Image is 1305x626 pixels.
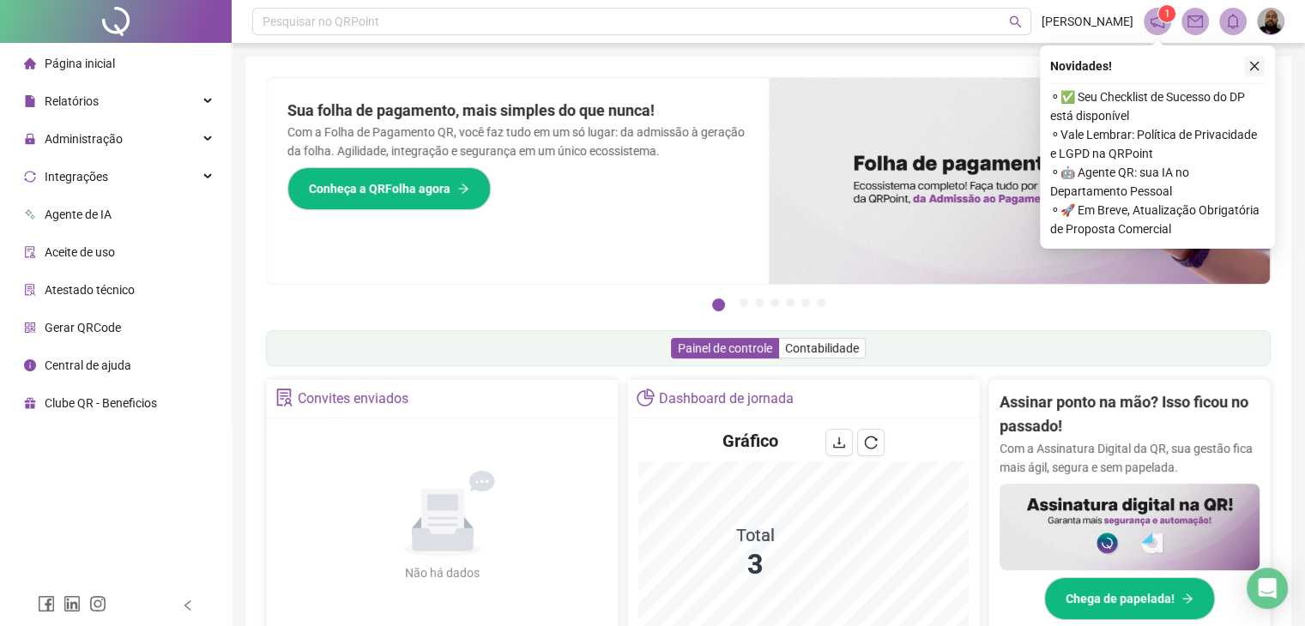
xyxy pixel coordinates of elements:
span: ⚬ 🤖 Agente QR: sua IA no Departamento Pessoal [1050,163,1265,201]
span: Gerar QRCode [45,321,121,334]
span: file [24,95,36,107]
span: linkedin [63,595,81,612]
span: close [1248,60,1260,72]
h4: Gráfico [722,429,778,453]
sup: 1 [1158,5,1175,22]
span: sync [24,171,36,183]
img: banner%2F8d14a306-6205-4263-8e5b-06e9a85ad873.png [769,78,1271,284]
button: 1 [712,298,725,311]
span: Conheça a QRFolha agora [309,179,450,198]
span: 1 [1164,8,1170,20]
div: Não há dados [364,563,522,582]
img: 93460 [1258,9,1284,34]
span: download [832,436,846,449]
img: banner%2F02c71560-61a6-44d4-94b9-c8ab97240462.png [1000,484,1260,570]
button: 4 [770,298,779,307]
span: [PERSON_NAME] [1042,12,1133,31]
span: Administração [45,132,123,146]
div: Convites enviados [298,384,408,413]
span: info-circle [24,359,36,371]
span: Agente de IA [45,208,112,221]
span: gift [24,397,36,409]
span: facebook [38,595,55,612]
span: search [1009,15,1022,28]
span: Integrações [45,170,108,184]
span: arrow-right [457,183,469,195]
button: 5 [786,298,794,307]
h2: Assinar ponto na mão? Isso ficou no passado! [1000,390,1260,439]
span: Painel de controle [678,341,772,355]
button: Chega de papelada! [1044,577,1215,620]
p: Com a Assinatura Digital da QR, sua gestão fica mais ágil, segura e sem papelada. [1000,439,1260,477]
span: solution [24,284,36,296]
span: ⚬ 🚀 Em Breve, Atualização Obrigatória de Proposta Comercial [1050,201,1265,238]
span: arrow-right [1181,593,1193,605]
span: Central de ajuda [45,358,131,372]
span: audit [24,246,36,258]
span: Contabilidade [785,341,859,355]
button: 3 [755,298,764,307]
div: Dashboard de jornada [659,384,794,413]
span: Relatórios [45,94,99,108]
span: reload [864,436,878,449]
span: notification [1150,14,1165,29]
button: 7 [817,298,825,307]
span: ⚬ ✅ Seu Checklist de Sucesso do DP está disponível [1050,87,1265,125]
span: left [182,599,194,611]
span: qrcode [24,322,36,334]
button: 6 [801,298,810,307]
span: Página inicial [45,57,115,70]
span: Chega de papelada! [1066,589,1175,608]
span: solution [275,388,293,406]
button: 2 [740,298,748,307]
span: mail [1187,14,1203,29]
div: Open Intercom Messenger [1247,568,1288,609]
span: Aceite de uso [45,245,115,259]
span: Clube QR - Beneficios [45,396,157,410]
span: home [24,57,36,69]
span: pie-chart [637,388,655,406]
span: lock [24,133,36,145]
span: Atestado técnico [45,283,135,297]
span: Novidades ! [1050,57,1112,75]
button: Conheça a QRFolha agora [287,167,491,210]
p: Com a Folha de Pagamento QR, você faz tudo em um só lugar: da admissão à geração da folha. Agilid... [287,123,748,160]
h2: Sua folha de pagamento, mais simples do que nunca! [287,99,748,123]
span: instagram [89,595,106,612]
span: ⚬ Vale Lembrar: Política de Privacidade e LGPD na QRPoint [1050,125,1265,163]
span: bell [1225,14,1241,29]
